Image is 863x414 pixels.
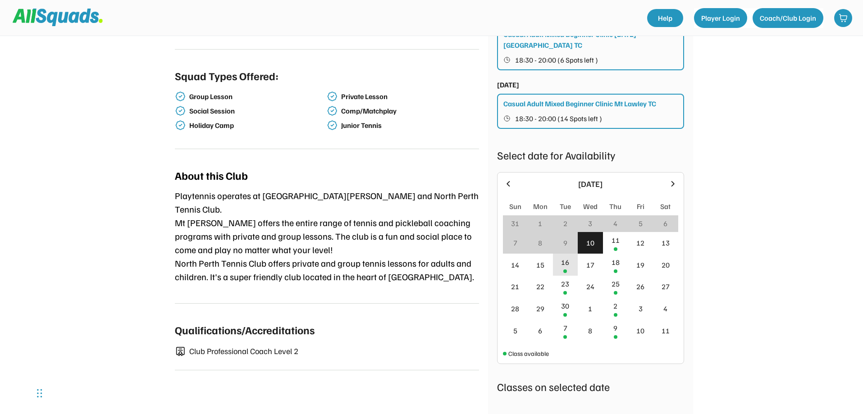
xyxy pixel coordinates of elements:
[662,281,670,292] div: 27
[175,91,186,102] img: check-verified-01.svg
[586,237,594,248] div: 10
[497,79,519,90] div: [DATE]
[503,113,679,124] button: 18:30 - 20:00 (14 Spots left )
[636,281,644,292] div: 26
[536,259,544,270] div: 15
[189,345,479,357] div: Club Professional Coach Level 2
[613,323,617,333] div: 9
[13,9,103,26] img: Squad%20Logo.svg
[513,325,517,336] div: 5
[613,300,617,311] div: 2
[538,325,542,336] div: 6
[612,235,620,246] div: 11
[639,303,643,314] div: 3
[497,147,684,163] div: Select date for Availability
[662,259,670,270] div: 20
[511,303,519,314] div: 28
[175,105,186,116] img: check-verified-01.svg
[536,281,544,292] div: 22
[327,105,338,116] img: check-verified-01.svg
[503,54,679,66] button: 18:30 - 20:00 (6 Spots left )
[612,278,620,289] div: 25
[588,218,592,229] div: 3
[560,201,571,212] div: Tue
[509,201,521,212] div: Sun
[609,201,621,212] div: Thu
[327,91,338,102] img: check-verified-01.svg
[503,29,679,50] div: Casual Adult Mixed Beginner Clinic [DATE] [GEOGRAPHIC_DATA] TC
[662,325,670,336] div: 11
[694,8,747,28] button: Player Login
[639,218,643,229] div: 5
[561,300,569,311] div: 30
[563,237,567,248] div: 9
[533,201,548,212] div: Mon
[341,92,477,101] div: Private Lesson
[586,281,594,292] div: 24
[613,218,617,229] div: 4
[518,178,663,190] div: [DATE]
[515,115,602,122] span: 18:30 - 20:00 (14 Spots left )
[508,349,549,358] div: Class available
[663,218,667,229] div: 6
[637,201,644,212] div: Fri
[511,259,519,270] div: 14
[563,323,567,333] div: 7
[561,257,569,268] div: 16
[663,303,667,314] div: 4
[189,121,325,130] div: Holiday Camp
[588,303,592,314] div: 1
[636,325,644,336] div: 10
[753,8,823,28] button: Coach/Club Login
[189,92,325,101] div: Group Lesson
[561,278,569,289] div: 23
[341,121,477,130] div: Junior Tennis
[175,167,248,183] div: About this Club
[636,237,644,248] div: 12
[327,120,338,131] img: check-verified-01.svg
[341,107,477,115] div: Comp/Matchplay
[175,189,479,283] div: Playtennis operates at [GEOGRAPHIC_DATA][PERSON_NAME] and North Perth Tennis Club. Mt [PERSON_NAM...
[563,218,567,229] div: 2
[538,218,542,229] div: 1
[839,14,848,23] img: shopping-cart-01%20%281%29.svg
[660,201,671,212] div: Sat
[662,237,670,248] div: 13
[586,259,594,270] div: 17
[538,237,542,248] div: 8
[612,257,620,268] div: 18
[588,325,592,336] div: 8
[515,56,598,64] span: 18:30 - 20:00 (6 Spots left )
[511,281,519,292] div: 21
[175,68,279,84] div: Squad Types Offered:
[647,9,683,27] a: Help
[189,107,325,115] div: Social Session
[511,218,519,229] div: 31
[513,237,517,248] div: 7
[175,346,186,357] img: certificate-01.svg
[503,98,656,109] div: Casual Adult Mixed Beginner Clinic Mt Lawley TC
[636,259,644,270] div: 19
[175,322,315,338] div: Qualifications/Accreditations
[175,120,186,131] img: check-verified-01.svg
[497,378,684,395] div: Classes on selected date
[536,303,544,314] div: 29
[583,201,598,212] div: Wed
